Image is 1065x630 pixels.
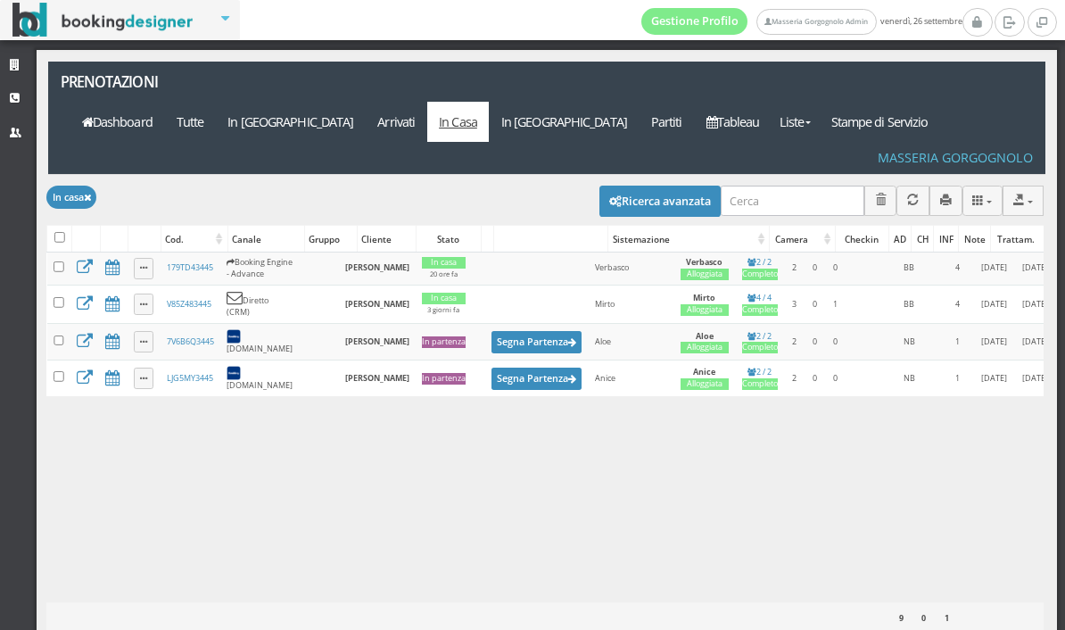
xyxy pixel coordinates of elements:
[696,330,714,342] b: Aloe
[972,286,1015,324] td: [DATE]
[167,336,214,347] a: 7V6B6Q3445
[742,304,778,316] div: Completo
[491,331,582,353] button: Segna Partenza
[805,361,824,396] td: 0
[681,378,730,390] div: Alloggiata
[227,329,241,344] img: 7STAjs-WNfZHmYllyLag4gdhmHm8JrbmzVrznejwAeLEbpu0yDt-GlJaDipzXAZBN18=w300
[742,269,778,280] div: Completo
[693,366,715,377] b: Anice
[366,102,427,142] a: Arrivati
[742,342,778,353] div: Completo
[742,378,778,390] div: Completo
[422,336,466,348] div: In partenza
[934,227,958,252] div: INF
[422,293,466,304] div: In casa
[427,102,490,142] a: In Casa
[641,8,962,35] span: venerdì, 26 settembre
[639,102,694,142] a: Partiti
[824,361,846,396] td: 0
[12,3,194,37] img: BookingDesigner.com
[889,227,911,252] div: AD
[721,186,864,215] input: Cerca
[819,102,940,142] a: Stampe di Servizio
[824,252,846,285] td: 0
[588,286,673,324] td: Mirto
[686,256,722,268] b: Verbasco
[1015,252,1053,285] td: [DATE]
[876,361,942,396] td: NB
[70,102,164,142] a: Dashboard
[491,368,582,390] button: Segna Partenza
[824,286,846,324] td: 1
[46,186,96,208] button: In casa
[836,227,888,252] div: Checkin
[599,186,721,216] button: Ricerca avanzata
[972,324,1015,361] td: [DATE]
[681,269,730,280] div: Alloggiata
[784,286,805,324] td: 3
[216,102,366,142] a: In [GEOGRAPHIC_DATA]
[681,304,730,316] div: Alloggiata
[784,324,805,361] td: 2
[345,336,409,347] b: [PERSON_NAME]
[772,102,819,142] a: Liste
[422,257,466,269] div: In casa
[164,102,216,142] a: Tutte
[220,286,299,324] td: Diretto (CRM)
[161,227,227,252] div: Cod.
[945,612,949,624] b: 1
[220,361,299,396] td: [DOMAIN_NAME]
[358,227,416,252] div: Cliente
[220,324,299,361] td: [DOMAIN_NAME]
[921,612,926,624] b: 0
[430,269,458,278] small: 20 ore fa
[220,252,299,285] td: Booking Engine - Advance
[48,62,233,102] a: Prenotazioni
[694,102,772,142] a: Tableau
[167,298,211,310] a: V85Z483445
[896,186,929,215] button: Aggiorna
[784,252,805,285] td: 2
[1015,286,1053,324] td: [DATE]
[942,252,972,285] td: 4
[972,361,1015,396] td: [DATE]
[942,361,972,396] td: 1
[345,298,409,310] b: [PERSON_NAME]
[805,324,824,361] td: 0
[1015,361,1053,396] td: [DATE]
[588,361,673,396] td: Anice
[942,286,972,324] td: 4
[942,324,972,361] td: 1
[742,366,778,390] a: 2 / 2Completo
[422,373,466,385] div: In partenza
[805,252,824,285] td: 0
[991,227,1061,252] div: Trattam.
[876,324,942,361] td: NB
[345,261,409,273] b: [PERSON_NAME]
[876,286,942,324] td: BB
[878,150,1033,165] h4: Masseria Gorgognolo
[427,305,459,314] small: 3 giorni fa
[742,292,778,316] a: 4 / 4Completo
[756,9,876,35] a: Masseria Gorgognolo Admin
[824,324,846,361] td: 0
[770,227,835,252] div: Camera
[588,324,673,361] td: Aloe
[305,227,357,252] div: Gruppo
[912,227,933,252] div: CH
[681,342,730,353] div: Alloggiata
[876,252,942,285] td: BB
[345,372,409,384] b: [PERSON_NAME]
[167,261,213,273] a: 179TD43445
[805,286,824,324] td: 0
[784,361,805,396] td: 2
[693,292,715,303] b: Mirto
[588,252,673,285] td: Verbasco
[417,227,481,252] div: Stato
[959,227,990,252] div: Note
[227,366,241,380] img: 7STAjs-WNfZHmYllyLag4gdhmHm8JrbmzVrznejwAeLEbpu0yDt-GlJaDipzXAZBN18=w300
[228,227,304,252] div: Canale
[972,252,1015,285] td: [DATE]
[899,612,904,624] b: 9
[608,227,768,252] div: Sistemazione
